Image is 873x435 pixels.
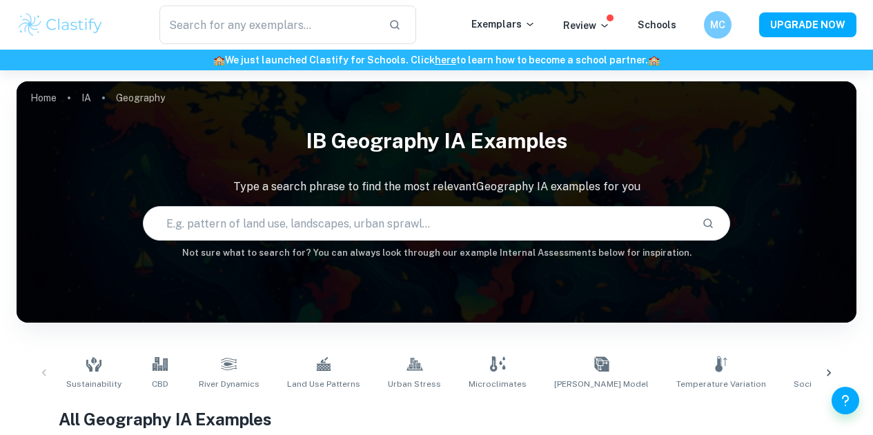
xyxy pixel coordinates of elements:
span: CBD [152,378,168,390]
a: here [435,54,456,65]
span: Land Use Patterns [287,378,360,390]
button: Search [696,212,720,235]
p: Type a search phrase to find the most relevant Geography IA examples for you [17,179,856,195]
img: Clastify logo [17,11,104,39]
p: Review [563,18,610,33]
input: E.g. pattern of land use, landscapes, urban sprawl... [144,204,691,243]
span: 🏫 [648,54,660,65]
span: Temperature Variation [676,378,766,390]
span: 🏫 [213,54,225,65]
span: Sustainability [66,378,121,390]
p: Exemplars [471,17,536,32]
p: Geography [116,90,165,105]
h6: MC [710,17,726,32]
button: MC [704,11,732,39]
input: Search for any exemplars... [159,6,377,44]
a: Home [30,88,57,108]
button: UPGRADE NOW [759,12,856,37]
span: River Dynamics [199,378,259,390]
h1: All Geography IA Examples [59,407,814,432]
a: Schools [638,19,676,30]
span: [PERSON_NAME] Model [554,378,649,390]
a: IA [81,88,91,108]
h1: IB Geography IA examples [17,120,856,162]
h6: We just launched Clastify for Schools. Click to learn how to become a school partner. [3,52,870,68]
h6: Not sure what to search for? You can always look through our example Internal Assessments below f... [17,246,856,260]
span: Urban Stress [388,378,441,390]
button: Help and Feedback [832,387,859,414]
span: Microclimates [469,378,527,390]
